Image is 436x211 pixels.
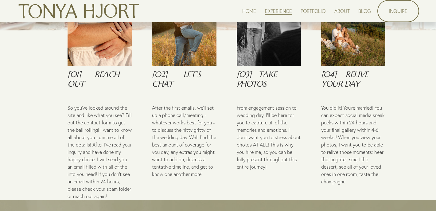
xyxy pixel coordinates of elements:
a: BLOG [358,7,371,15]
a: EXPERIENCE [265,7,292,15]
img: Tonya Hjort [17,1,140,21]
em: [04] RELIVE YOUR DAY [321,69,371,89]
p: You did it! You’re married! You can expect social media sneak peeks within 24 hours and your fina... [321,104,385,185]
p: So you’ve looked around the site and like what you see? Fill out the contact form to get the ball... [68,104,132,200]
em: [01] REACH OUT [68,69,122,89]
em: [02] LET’S CHAT [152,69,203,89]
a: ABOUT [334,7,350,15]
p: From engagement session to wedding day, I’ll be here for you to capture all of the memories and e... [237,104,301,170]
a: PORTFOLIO [301,7,325,15]
em: [03] TAKE PHOTOS [237,69,279,89]
p: After the first emails, we’ll set up a phone call/meeting - whatever works best for you - to disc... [152,104,216,178]
a: HOME [242,7,256,15]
